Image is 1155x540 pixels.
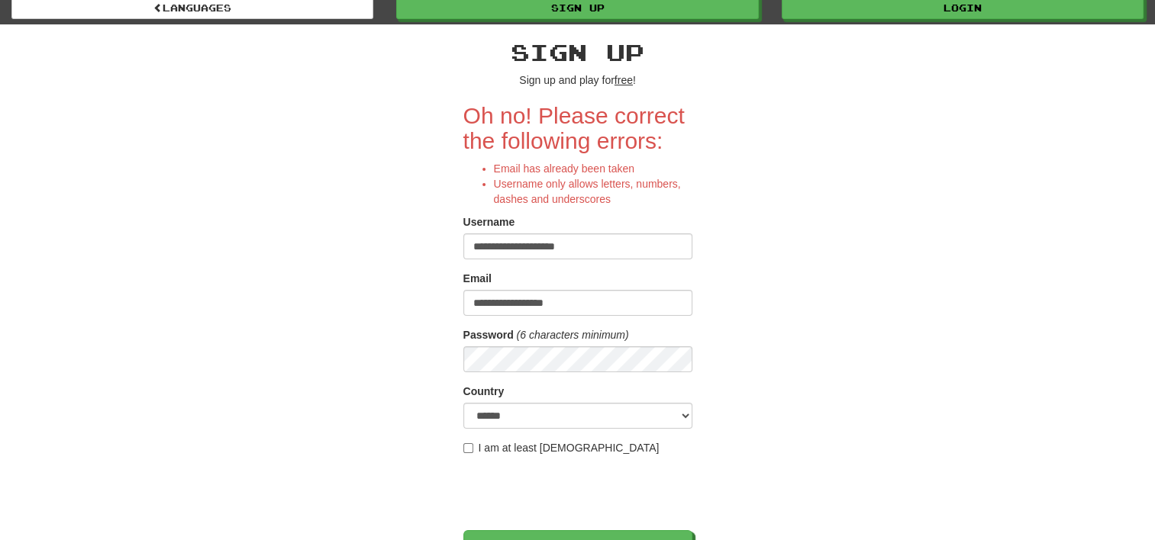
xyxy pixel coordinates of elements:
[517,329,629,341] em: (6 characters minimum)
[463,103,692,153] h2: Oh no! Please correct the following errors:
[463,214,515,230] label: Username
[463,384,505,399] label: Country
[463,463,695,522] iframe: reCAPTCHA
[463,72,692,88] p: Sign up and play for !
[463,271,492,286] label: Email
[615,74,633,86] u: free
[463,40,692,65] h2: Sign up
[494,161,692,176] li: Email has already been taken
[463,440,660,455] label: I am at least [DEMOGRAPHIC_DATA]
[463,443,473,453] input: I am at least [DEMOGRAPHIC_DATA]
[463,327,514,342] label: Password
[494,176,692,207] li: Username only allows letters, numbers, dashes and underscores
